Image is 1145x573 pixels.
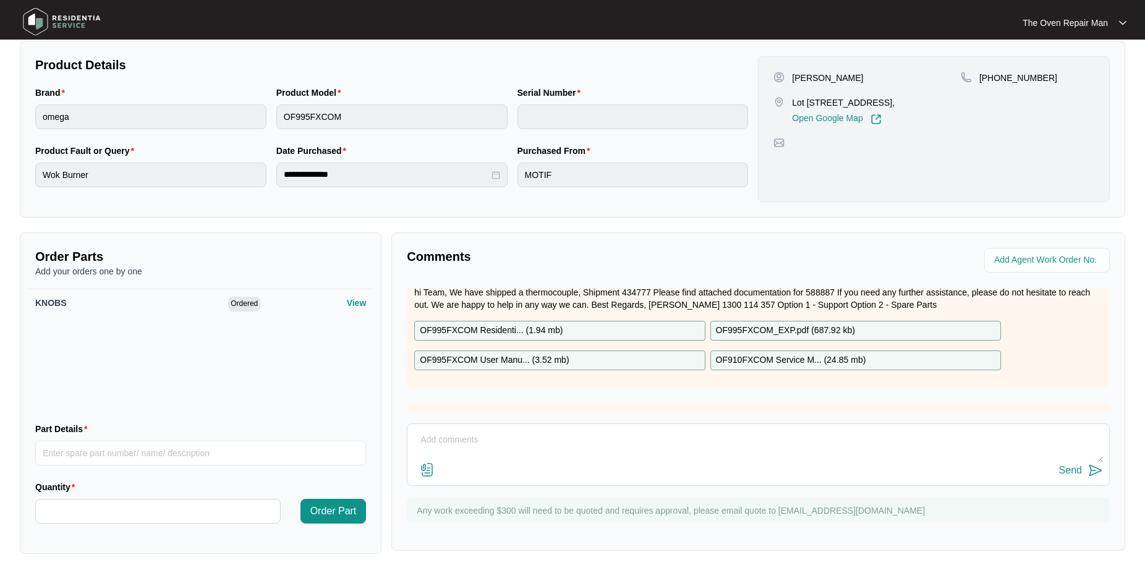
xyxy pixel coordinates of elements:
[870,114,882,125] img: Link-External
[792,96,895,109] p: Lot [STREET_ADDRESS],
[35,104,266,129] input: Brand
[35,163,266,187] input: Product Fault or Query
[284,168,489,181] input: Date Purchased
[36,499,280,523] input: Quantity
[792,72,863,84] p: [PERSON_NAME]
[35,423,93,435] label: Part Details
[440,410,495,420] p: Zendesk Admin
[35,481,80,493] label: Quantity
[415,410,433,429] img: user.svg
[517,87,585,99] label: Serial Number
[1088,463,1103,478] img: send-icon.svg
[994,253,1102,268] input: Add Agent Work Order No.
[716,354,866,367] p: OF910FXCOM Service M... ( 24.85 mb )
[35,56,748,74] p: Product Details
[276,104,508,129] input: Product Model
[35,298,67,308] span: KNOBS
[773,137,785,148] img: map-pin
[517,104,749,129] input: Serial Number
[414,286,1102,311] p: hi Team, We have shipped a thermocouple, Shipment 434777 Please find attached documentation for 5...
[420,324,563,337] p: OF995FXCOM Residenti... ( 1.94 mb )
[979,72,1057,84] p: [PHONE_NUMBER]
[1023,17,1108,29] p: The Oven Repair Man
[517,145,595,157] label: Purchased From
[347,297,367,309] p: View
[35,441,366,465] input: Part Details
[407,248,749,265] p: Comments
[773,96,785,108] img: map-pin
[417,504,1104,517] p: Any work exceeding $300 will need to be quoted and requires approval, please email quote to [EMAI...
[716,324,855,337] p: OF995FXCOM_EXP.pdf ( 687.92 kb )
[276,87,346,99] label: Product Model
[961,72,972,83] img: map-pin
[300,499,367,524] button: Order Part
[35,265,366,278] p: Add your orders one by one
[517,163,749,187] input: Purchased From
[35,145,139,157] label: Product Fault or Query
[310,504,357,519] span: Order Part
[420,354,569,367] p: OF995FXCOM User Manu... ( 3.52 mb )
[1059,465,1082,476] div: Send
[1119,20,1126,26] img: dropdown arrow
[276,145,351,157] label: Date Purchased
[35,87,70,99] label: Brand
[773,72,785,83] img: user-pin
[228,297,260,312] span: Ordered
[792,114,881,125] a: Open Google Map
[35,248,366,265] p: Order Parts
[420,462,435,477] img: file-attachment-doc.svg
[1059,462,1103,479] button: Send
[19,3,105,40] img: residentia service logo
